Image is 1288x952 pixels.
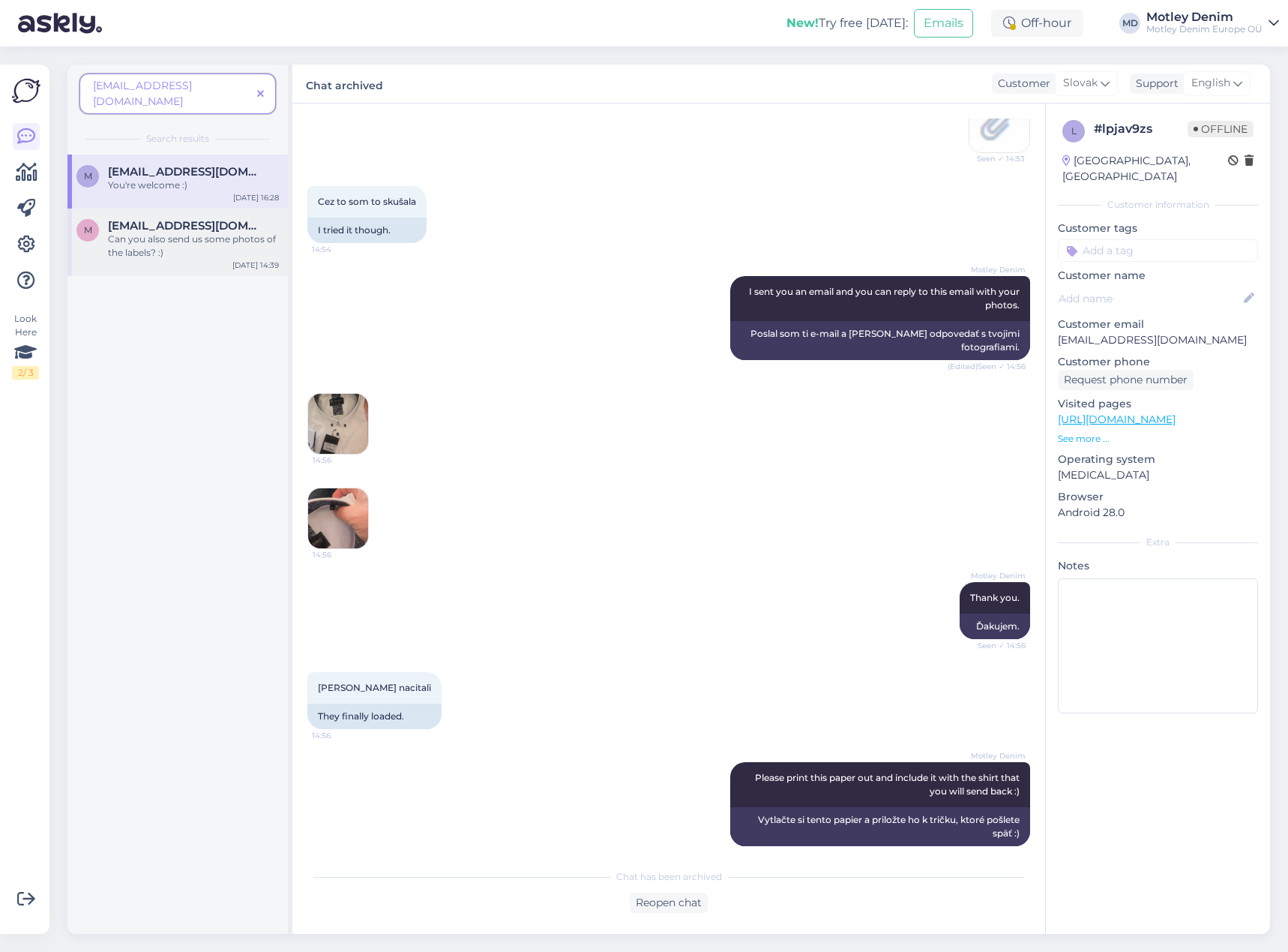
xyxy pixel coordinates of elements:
[1058,413,1176,426] a: [URL][DOMAIN_NAME]
[1058,505,1258,521] p: Android 28.0
[1058,268,1258,284] p: Customer name
[1058,452,1258,467] p: Operating system
[313,549,369,560] span: 14:56
[84,224,92,236] span: m
[108,219,264,233] span: mirabozikova@gmail.com
[232,260,279,271] div: [DATE] 14:39
[108,233,279,260] div: Can you also send us some photos of the labels? :)
[992,76,1050,92] div: Customer
[969,847,1026,858] span: Seen ✓ 14:57
[730,807,1030,846] div: Vytlačte si tento papier a priložte ho k tričku, ktoré pošlete späť :)
[1058,332,1258,348] p: [EMAIL_ADDRESS][DOMAIN_NAME]
[12,312,39,380] div: Look Here
[786,16,819,30] b: New!
[1058,467,1258,483] p: [MEDICAL_DATA]
[108,179,279,192] div: You're welcome :)
[233,192,279,203] div: [DATE] 16:28
[755,772,1022,797] span: Please print this paper out and include it with the shirt that you will send back :)
[308,488,368,548] img: Attachment
[1058,536,1258,549] div: Extra
[969,153,1025,164] span: Seen ✓ 14:53
[1058,396,1258,412] p: Visited pages
[960,614,1030,639] div: Ďakujem.
[1094,120,1188,138] div: # lpjav9zs
[93,79,192,108] span: [EMAIL_ADDRESS][DOMAIN_NAME]
[1188,121,1254,137] span: Offline
[12,77,40,105] img: Askly Logo
[1130,76,1179,92] div: Support
[1146,23,1263,35] div: Motley Denim Europe OÜ
[730,321,1030,360] div: Poslal som ti e-mail a [PERSON_NAME] odpovedať s tvojimi fotografiami.
[969,92,1029,152] img: Attachment
[1058,317,1258,332] p: Customer email
[1058,432,1258,446] p: See more ...
[1071,125,1077,137] span: l
[1058,558,1258,574] p: Notes
[1059,290,1241,307] input: Add name
[306,74,383,94] label: Chat archived
[991,10,1083,37] div: Off-hour
[969,750,1026,761] span: Motley Denim
[318,682,431,693] span: [PERSON_NAME] nacitali
[318,196,416,207] span: Cez to som to skušala
[1191,75,1230,92] span: English
[1058,239,1258,262] input: Add a tag
[312,730,368,741] span: 14:56
[1058,489,1258,505] p: Browser
[1146,11,1263,23] div: Motley Denim
[1146,11,1279,35] a: Motley DenimMotley Denim Europe OÜ
[84,170,92,182] span: m
[786,14,908,32] div: Try free [DATE]:
[1063,75,1098,92] span: Slovak
[1058,370,1194,390] div: Request phone number
[108,165,264,179] span: mirabozikova@gmail.com
[1058,221,1258,236] p: Customer tags
[1058,354,1258,370] p: Customer phone
[307,218,427,243] div: I tried it though.
[616,870,722,884] span: Chat has been archived
[307,704,442,729] div: They finally loaded.
[308,394,368,454] img: Attachment
[970,592,1020,603] span: Thank you.
[948,361,1026,372] span: (Edited) Seen ✓ 14:56
[969,640,1026,651] span: Seen ✓ 14:56
[1058,198,1258,212] div: Customer information
[1062,153,1228,185] div: [GEOGRAPHIC_DATA], [GEOGRAPHIC_DATA]
[630,893,708,913] div: Reopen chat
[12,366,39,380] div: 2 / 3
[1119,13,1140,34] div: MD
[312,244,368,255] span: 14:54
[969,570,1026,581] span: Motley Denim
[146,132,209,146] span: Search results
[914,9,973,38] button: Emails
[313,455,369,466] span: 14:56
[749,286,1022,311] span: I sent you an email and you can reply to this email with your photos.
[969,264,1026,275] span: Motley Denim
